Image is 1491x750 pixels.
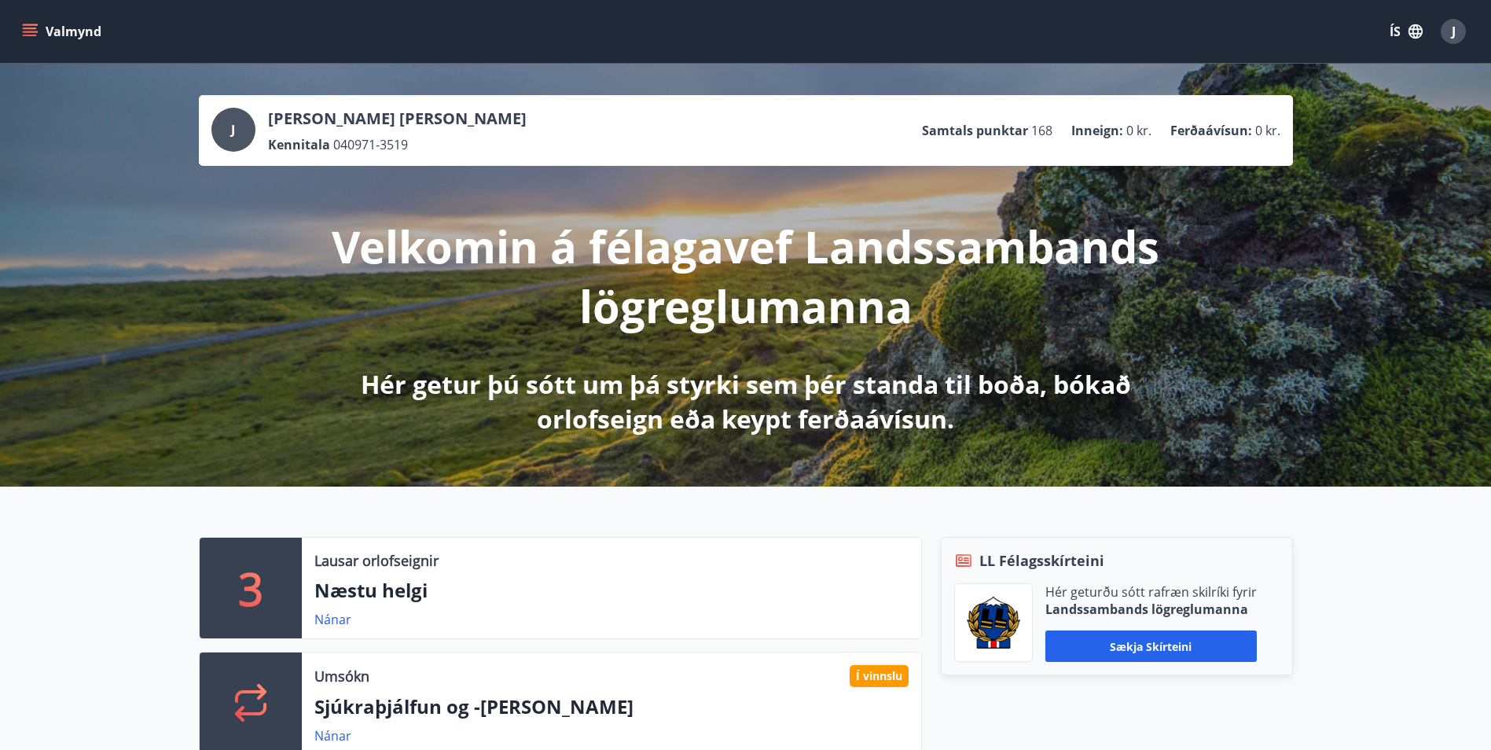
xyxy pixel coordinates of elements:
[314,550,439,571] p: Lausar orlofseignir
[1045,631,1257,662] button: Sækja skírteini
[967,597,1020,649] img: 1cqKbADZNYZ4wXUG0EC2JmCwhQh0Y6EN22Kw4FTY.png
[314,611,351,628] a: Nánar
[268,108,527,130] p: [PERSON_NAME] [PERSON_NAME]
[231,121,235,138] span: J
[850,665,909,687] div: Í vinnslu
[1434,13,1472,50] button: J
[1071,122,1123,139] p: Inneign :
[1255,122,1280,139] span: 0 kr.
[19,17,108,46] button: menu
[331,216,1161,336] p: Velkomin á félagavef Landssambands lögreglumanna
[1045,583,1257,601] p: Hér geturðu sótt rafræn skilríki fyrir
[922,122,1028,139] p: Samtals punktar
[1381,17,1431,46] button: ÍS
[1452,23,1456,40] span: J
[979,550,1104,571] span: LL Félagsskírteini
[1126,122,1151,139] span: 0 kr.
[268,136,330,153] p: Kennitala
[314,666,369,686] p: Umsókn
[1031,122,1052,139] span: 168
[333,136,408,153] span: 040971-3519
[331,367,1161,436] p: Hér getur þú sótt um þá styrki sem þér standa til boða, bókað orlofseign eða keypt ferðaávísun.
[314,693,909,720] p: Sjúkraþjálfun og -[PERSON_NAME]
[314,727,351,744] a: Nánar
[1045,601,1257,618] p: Landssambands lögreglumanna
[314,577,909,604] p: Næstu helgi
[238,558,263,618] p: 3
[1170,122,1252,139] p: Ferðaávísun :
